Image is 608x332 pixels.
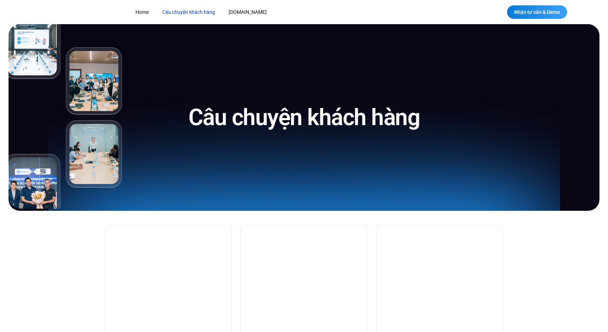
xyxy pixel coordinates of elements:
span: Nhận tư vấn & Demo [514,10,560,15]
a: [DOMAIN_NAME] [223,6,272,19]
h1: Câu chuyện khách hàng [188,103,420,132]
a: Home [130,6,154,19]
a: Nhận tư vấn & Demo [507,5,567,19]
a: Câu chuyện khách hàng [157,6,220,19]
nav: Menu [130,6,406,19]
